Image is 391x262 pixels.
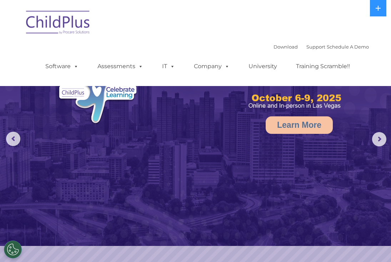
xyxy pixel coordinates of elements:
[266,116,333,134] a: Learn More
[241,59,284,74] a: University
[289,59,357,74] a: Training Scramble!!
[306,44,325,50] a: Support
[274,44,369,50] font: |
[38,59,86,74] a: Software
[327,44,369,50] a: Schedule A Demo
[22,6,94,41] img: ChildPlus by Procare Solutions
[274,44,298,50] a: Download
[155,59,182,74] a: IT
[187,59,237,74] a: Company
[4,241,22,258] button: Cookies Settings
[90,59,150,74] a: Assessments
